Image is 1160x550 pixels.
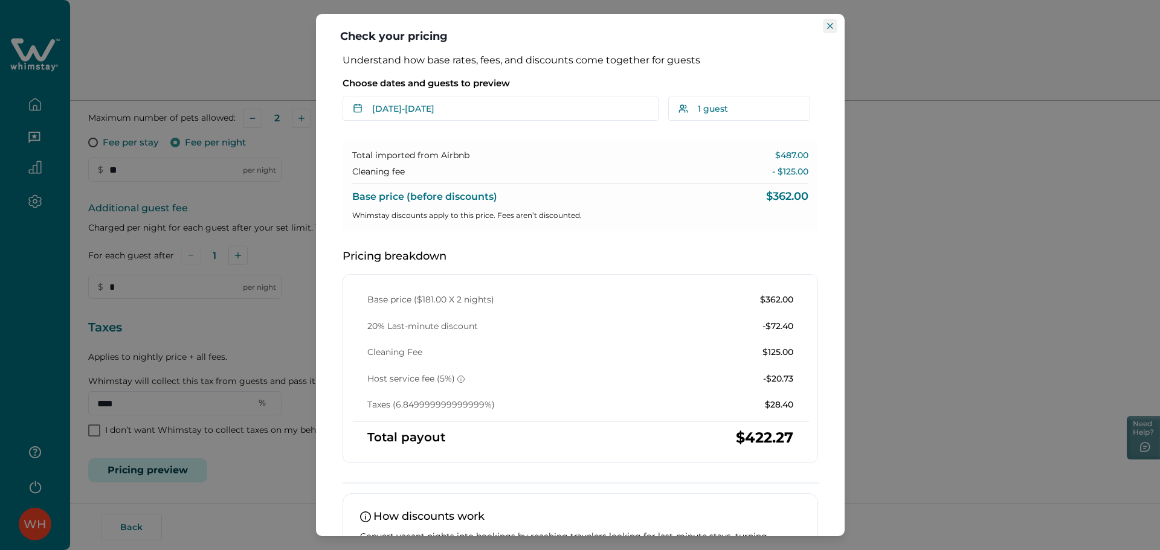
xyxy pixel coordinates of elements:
p: -$20.73 [763,373,793,385]
p: Host service fee (5%) [367,373,465,385]
p: Taxes (6.849999999999999%) [367,399,495,411]
p: Base price ($181.00 X 2 nights) [367,294,494,306]
p: Understand how base rates, fees, and discounts come together for guests [343,54,818,66]
button: 1 guest [668,97,818,121]
p: -$72.40 [762,321,793,333]
button: Close [823,19,837,33]
header: Check your pricing [316,14,845,54]
p: $125.00 [762,347,793,359]
p: Total imported from Airbnb [352,150,469,162]
p: - $125.00 [772,166,808,178]
p: How discounts work [360,511,801,523]
p: Choose dates and guests to preview [343,77,818,89]
button: [DATE]-[DATE] [343,97,659,121]
p: $28.40 [765,399,793,411]
p: Cleaning Fee [367,347,422,359]
p: Pricing breakdown [343,251,818,263]
button: 1 guest [668,97,810,121]
p: $487.00 [775,150,808,162]
p: $362.00 [766,191,808,203]
p: Whimstay discounts apply to this price. Fees aren’t discounted. [352,209,808,222]
p: Total payout [367,432,445,444]
p: Base price (before discounts) [352,191,497,203]
p: $422.27 [736,432,793,444]
p: 20% Last-minute discount [367,321,478,333]
p: $362.00 [760,294,793,306]
p: Cleaning fee [352,166,405,178]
